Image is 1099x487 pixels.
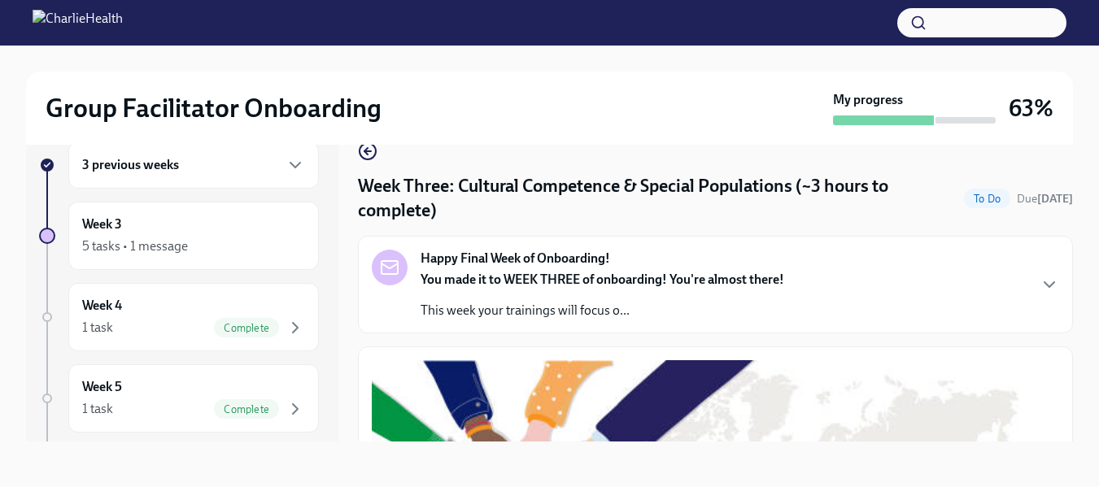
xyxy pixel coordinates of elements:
span: Due [1017,192,1073,206]
a: Week 35 tasks • 1 message [39,202,319,270]
h6: 3 previous weeks [82,156,179,174]
img: CharlieHealth [33,10,123,36]
a: Week 41 taskComplete [39,283,319,351]
strong: My progress [833,91,903,109]
div: 3 previous weeks [68,141,319,189]
span: Complete [214,322,279,334]
h2: Group Facilitator Onboarding [46,92,382,124]
a: Week 51 taskComplete [39,364,319,433]
strong: You made it to WEEK THREE of onboarding! You're almost there! [421,272,784,287]
span: Complete [214,403,279,415]
div: 1 task [82,319,113,337]
h3: 63% [1009,93,1053,123]
h6: Week 4 [82,297,122,315]
p: This week your trainings will focus o... [421,302,784,320]
h6: Week 5 [82,378,122,396]
strong: [DATE] [1037,192,1073,206]
span: To Do [964,193,1010,205]
div: 5 tasks • 1 message [82,237,188,255]
strong: Happy Final Week of Onboarding! [421,250,610,267]
h6: Week 3 [82,215,122,233]
div: 1 task [82,400,113,418]
h4: Week Three: Cultural Competence & Special Populations (~3 hours to complete) [358,174,957,223]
